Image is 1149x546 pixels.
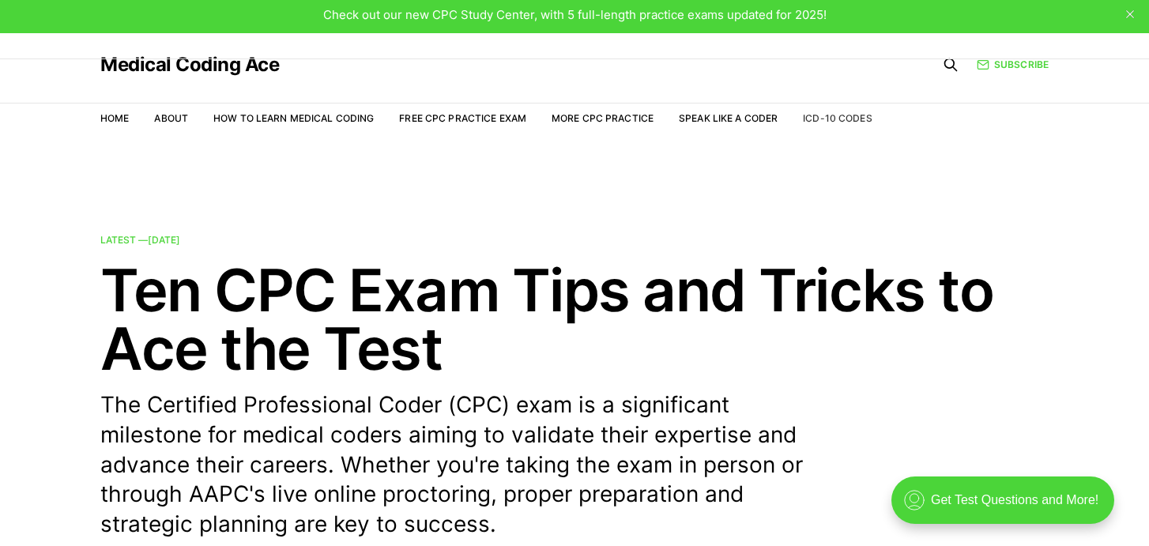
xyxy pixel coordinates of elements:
a: ICD-10 Codes [803,112,872,124]
a: Free CPC Practice Exam [399,112,526,124]
span: Check out our new CPC Study Center, with 5 full-length practice exams updated for 2025! [323,7,827,22]
a: Subscribe [977,57,1049,72]
a: About [154,112,188,124]
a: How to Learn Medical Coding [213,112,374,124]
a: Speak Like a Coder [679,112,778,124]
p: The Certified Professional Coder (CPC) exam is a significant milestone for medical coders aiming ... [100,390,827,540]
a: Home [100,112,129,124]
a: More CPC Practice [552,112,654,124]
button: close [1117,2,1143,27]
time: [DATE] [148,234,180,246]
h2: Ten CPC Exam Tips and Tricks to Ace the Test [100,261,1049,378]
iframe: portal-trigger [878,469,1149,546]
span: Latest — [100,234,180,246]
a: Medical Coding Ace [100,55,279,74]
